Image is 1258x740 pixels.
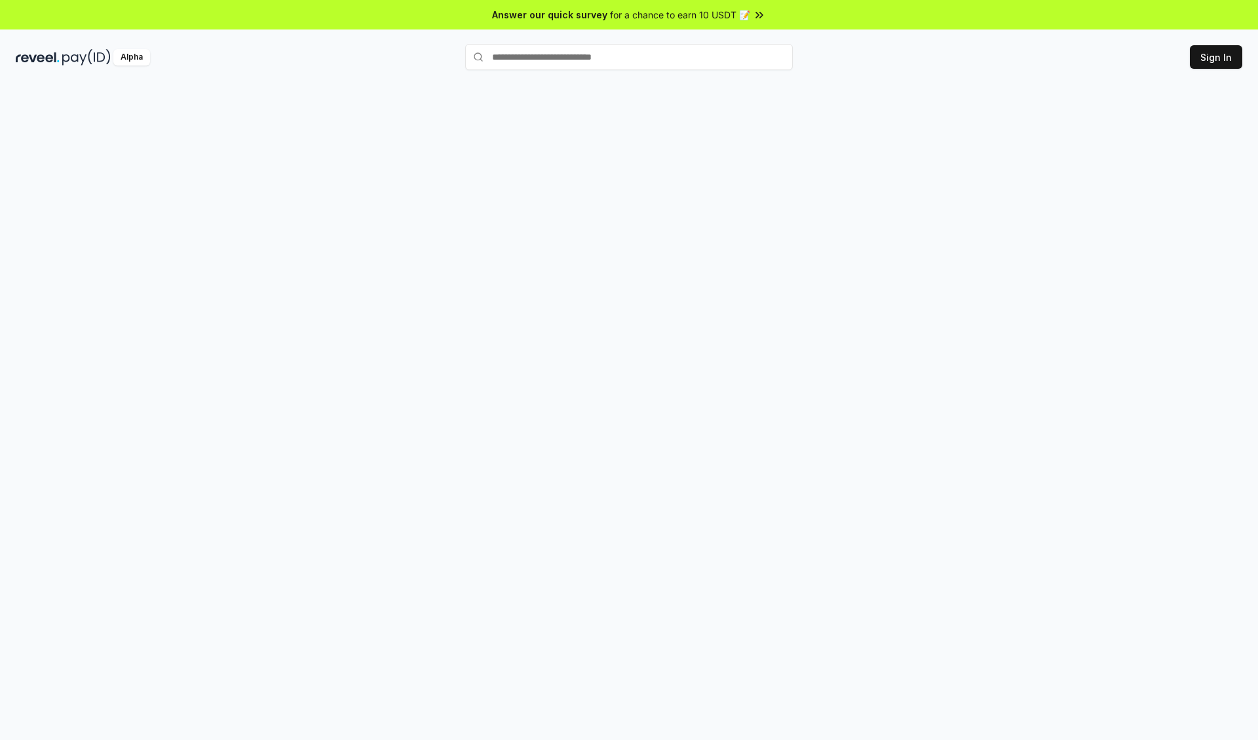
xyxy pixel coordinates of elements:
span: Answer our quick survey [492,8,607,22]
span: for a chance to earn 10 USDT 📝 [610,8,750,22]
button: Sign In [1190,45,1242,69]
img: reveel_dark [16,49,60,66]
div: Alpha [113,49,150,66]
img: pay_id [62,49,111,66]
